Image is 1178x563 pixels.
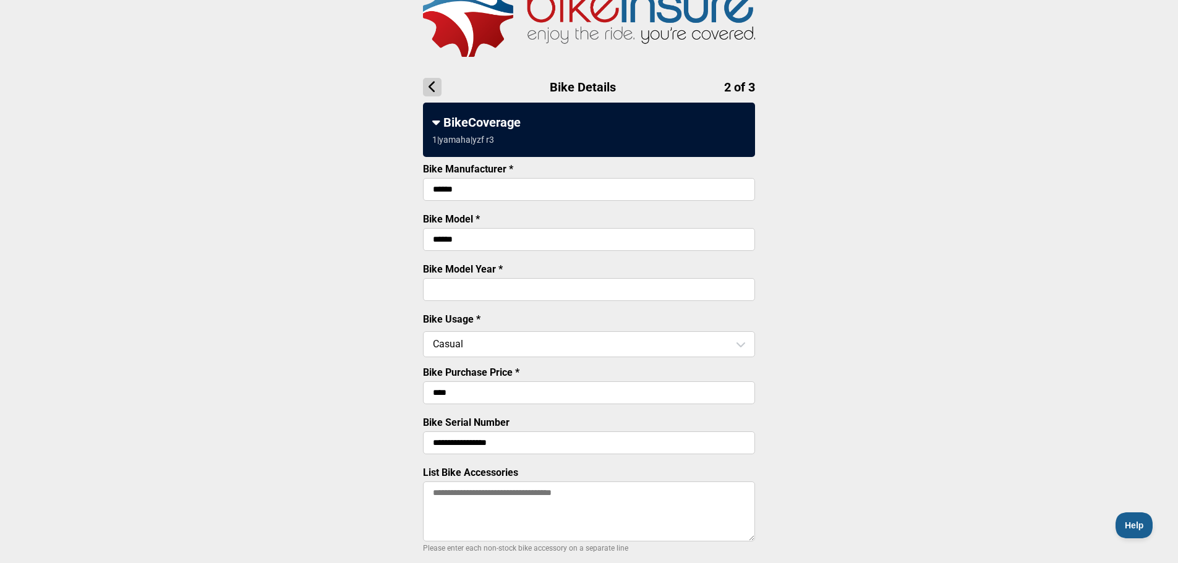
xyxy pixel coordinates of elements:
label: Bike Purchase Price * [423,366,519,378]
label: Bike Model Year * [423,263,503,275]
label: Bike Usage * [423,313,480,325]
span: 2 of 3 [724,80,755,95]
div: 1 | yamaha | yzf r3 [432,135,494,145]
label: Bike Model * [423,213,480,225]
label: Bike Serial Number [423,417,510,428]
p: Please enter each non-stock bike accessory on a separate line [423,541,755,556]
h1: Bike Details [423,78,755,96]
div: BikeCoverage [432,115,746,130]
iframe: Toggle Customer Support [1116,512,1153,538]
label: List Bike Accessories [423,467,518,478]
label: Bike Manufacturer * [423,163,513,175]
